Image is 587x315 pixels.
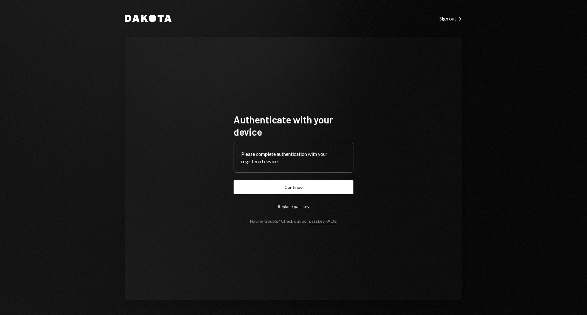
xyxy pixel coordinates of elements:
div: Sign out [439,16,462,22]
h1: Authenticate with your device [234,113,353,138]
button: Replace passkey [234,199,353,214]
div: Please complete authentication with your registered device. [241,150,346,165]
div: Having trouble? Check out our . [250,218,337,224]
a: passkey FAQs [309,218,336,224]
a: Sign out [439,15,462,22]
button: Continue [234,180,353,194]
